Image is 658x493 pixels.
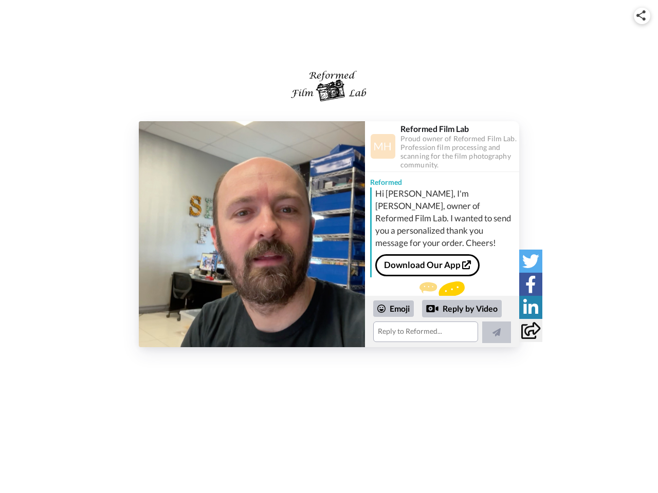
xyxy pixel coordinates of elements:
div: Reply by Video [426,302,438,315]
div: Hi [PERSON_NAME], I'm [PERSON_NAME], owner of Reformed Film Lab. I wanted to send you a personali... [375,187,517,249]
div: Emoji [373,300,414,317]
div: Send Reformed a reply. [365,281,519,319]
img: logo [289,65,368,106]
img: ic_share.svg [636,10,646,21]
a: Download Our App [375,254,480,276]
div: Reformed [365,172,519,187]
img: Profile Image [371,134,395,159]
img: message.svg [419,281,465,302]
div: Reformed Film Lab [400,124,519,134]
img: f5dc5109-9aa4-4387-ae4d-cb99fe3e510a-thumb.jpg [139,121,365,347]
div: Reply by Video [422,300,502,317]
div: Proud owner of Reformed Film Lab. Profession film processing and scanning for the film photograph... [400,135,519,169]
